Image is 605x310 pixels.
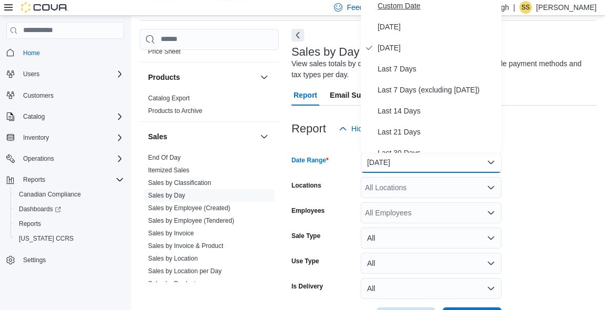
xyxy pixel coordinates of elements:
label: Use Type [291,257,319,265]
span: Home [19,46,124,59]
span: [DATE] [378,20,497,33]
a: Settings [19,254,50,266]
span: Home [23,49,40,57]
span: Washington CCRS [15,232,124,245]
button: Next [291,29,304,42]
a: Customers [19,89,58,102]
span: Inventory [23,133,49,142]
a: End Of Day [148,154,181,161]
span: Dashboards [19,205,61,213]
span: Sales by Product [148,280,196,288]
span: [US_STATE] CCRS [19,234,74,243]
button: Reports [19,173,49,186]
span: Customers [19,89,124,102]
span: Catalog [23,112,45,121]
button: Operations [2,151,128,166]
span: [DATE] [378,42,497,54]
button: Products [148,72,256,82]
a: Canadian Compliance [15,188,85,201]
a: Price Sheet [148,48,181,55]
button: Open list of options [487,183,495,192]
button: Open list of options [487,209,495,217]
span: Settings [19,253,124,266]
span: Canadian Compliance [19,190,81,199]
button: Canadian Compliance [11,187,128,202]
button: Home [2,45,128,60]
span: Operations [19,152,124,165]
button: Customers [2,88,128,103]
a: Sales by Employee (Created) [148,204,231,212]
a: Home [19,47,44,59]
p: [PERSON_NAME] [536,1,597,14]
button: All [361,278,502,299]
button: Reports [2,172,128,187]
button: Products [258,71,270,84]
button: Sales [258,130,270,143]
a: [US_STATE] CCRS [15,232,78,245]
span: Inventory [19,131,124,144]
a: Sales by Invoice & Product [148,242,223,250]
span: Last 30 Days [378,147,497,159]
div: Pricing [140,45,279,62]
button: Sales [148,131,256,142]
span: Report [294,85,317,106]
a: Dashboards [15,203,65,215]
h3: Sales by Day [291,46,360,58]
a: Sales by Product [148,280,196,287]
button: Operations [19,152,58,165]
button: Catalog [19,110,49,123]
span: Last 7 Days (excluding [DATE]) [378,84,497,96]
a: Sales by Day [148,192,185,199]
button: Users [19,68,44,80]
a: Products to Archive [148,107,202,115]
span: Operations [23,154,54,163]
button: Hide Parameters [335,118,411,139]
button: Reports [11,216,128,231]
span: Sales by Classification [148,179,211,187]
h3: Sales [148,131,168,142]
span: Feedback [347,2,379,13]
h3: Report [291,122,326,135]
div: View sales totals by day for a specified date range. Details include payment methods and tax type... [291,58,591,80]
span: Canadian Compliance [15,188,124,201]
a: Reports [15,218,45,230]
a: Sales by Employee (Tendered) [148,217,234,224]
span: Sales by Location [148,254,198,263]
span: End Of Day [148,153,181,162]
a: Dashboards [11,202,128,216]
a: Itemized Sales [148,167,190,174]
button: Users [2,67,128,81]
button: Settings [2,252,128,267]
span: Products to Archive [148,107,202,115]
label: Sale Type [291,232,320,240]
span: Users [23,70,39,78]
button: All [361,228,502,249]
label: Locations [291,181,321,190]
span: Sales by Day [148,191,185,200]
span: Sales by Employee (Tendered) [148,216,234,225]
span: Users [19,68,124,80]
label: Employees [291,206,325,215]
button: Catalog [2,109,128,124]
span: Customers [23,91,54,100]
span: Email Subscription [330,85,397,106]
a: Catalog Export [148,95,190,102]
button: [US_STATE] CCRS [11,231,128,246]
a: Sales by Invoice [148,230,194,237]
span: Reports [23,175,45,184]
span: Last 21 Days [378,126,497,138]
button: All [361,253,502,274]
a: Sales by Location per Day [148,267,222,275]
span: Last 14 Days [378,105,497,117]
span: Reports [15,218,124,230]
p: | [513,1,515,14]
span: Settings [23,256,46,264]
span: Dashboards [15,203,124,215]
span: Reports [19,220,41,228]
div: Products [140,92,279,121]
